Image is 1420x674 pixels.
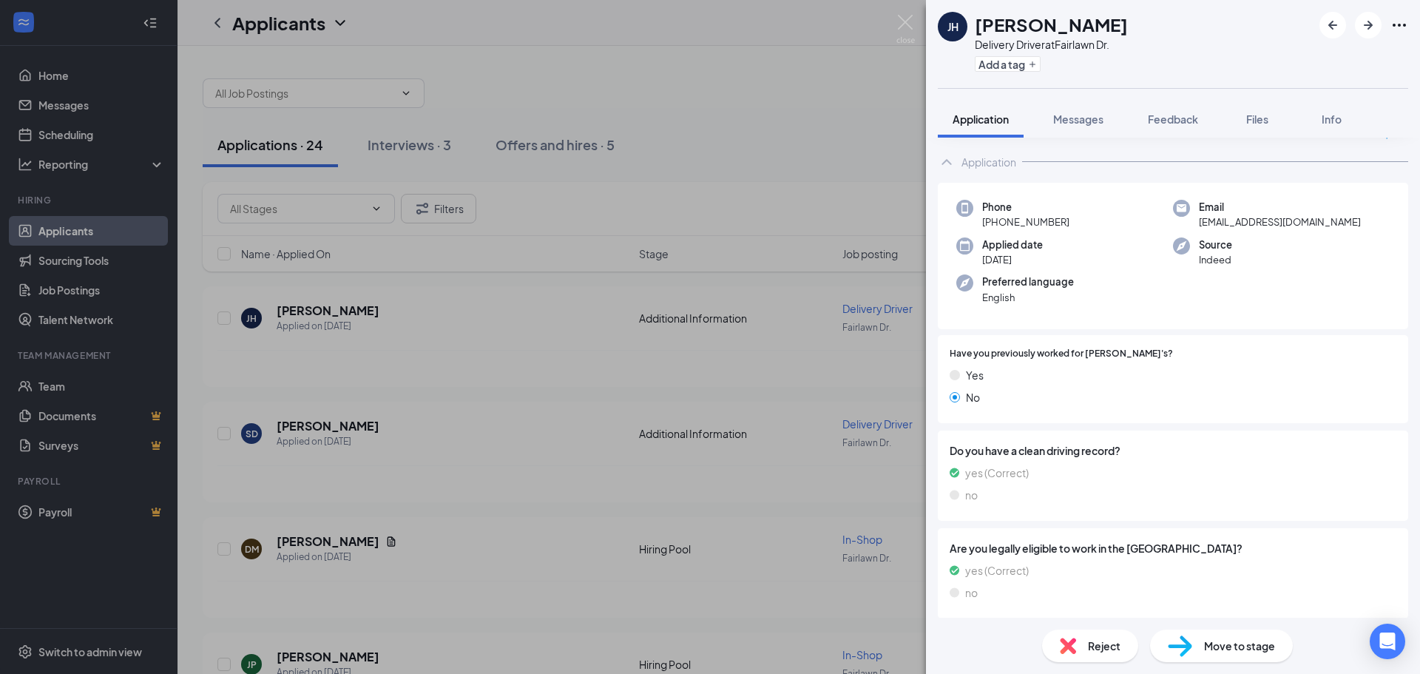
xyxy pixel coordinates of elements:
span: Messages [1053,112,1103,126]
span: [DATE] [982,252,1043,267]
span: English [982,290,1074,305]
button: ArrowRight [1355,12,1382,38]
span: Reject [1088,638,1120,654]
span: Move to stage [1204,638,1275,654]
svg: ArrowRight [1359,16,1377,34]
span: Do you have a clean driving record? [950,442,1396,459]
span: no [965,584,978,601]
span: Phone [982,200,1069,215]
span: [PHONE_NUMBER] [982,215,1069,229]
span: Files [1246,112,1268,126]
svg: Plus [1028,60,1037,69]
span: No [966,389,980,405]
svg: Ellipses [1390,16,1408,34]
svg: ArrowLeftNew [1324,16,1342,34]
span: no [965,487,978,503]
span: yes (Correct) [965,465,1029,481]
span: Applied date [982,237,1043,252]
span: Feedback [1148,112,1198,126]
button: ArrowLeftNew [1319,12,1346,38]
span: Indeed [1199,252,1232,267]
span: Application [953,112,1009,126]
span: Email [1199,200,1361,215]
button: PlusAdd a tag [975,56,1041,72]
span: Info [1322,112,1342,126]
h1: [PERSON_NAME] [975,12,1128,37]
div: Open Intercom Messenger [1370,624,1405,659]
span: [EMAIL_ADDRESS][DOMAIN_NAME] [1199,215,1361,229]
span: Are you legally eligible to work in the [GEOGRAPHIC_DATA]? [950,540,1396,556]
span: Preferred language [982,274,1074,289]
span: Yes [966,367,984,383]
div: Delivery Driver at Fairlawn Dr. [975,37,1128,52]
div: JH [947,19,958,34]
span: yes (Correct) [965,562,1029,579]
div: Application [961,155,1016,169]
span: Source [1199,237,1232,252]
svg: ChevronUp [938,153,956,171]
span: Have you previously worked for [PERSON_NAME]'s? [950,347,1173,361]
